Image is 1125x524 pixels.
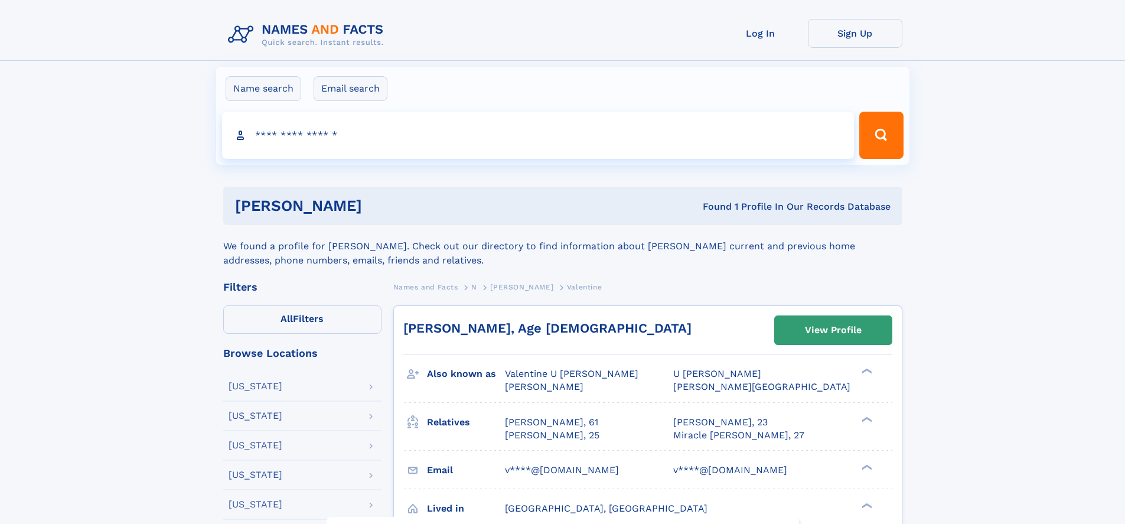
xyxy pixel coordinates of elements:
label: Filters [223,305,381,334]
a: Miracle [PERSON_NAME], 27 [673,429,804,442]
a: [PERSON_NAME], Age [DEMOGRAPHIC_DATA] [403,321,692,336]
label: Name search [226,76,301,101]
span: Valentine [567,283,602,291]
h1: [PERSON_NAME] [235,198,533,213]
div: Found 1 Profile In Our Records Database [532,200,891,213]
div: ❯ [859,502,873,509]
a: [PERSON_NAME], 23 [673,416,768,429]
a: Log In [713,19,808,48]
span: [GEOGRAPHIC_DATA], [GEOGRAPHIC_DATA] [505,503,707,514]
div: Browse Locations [223,348,381,359]
span: U [PERSON_NAME] [673,368,761,379]
a: View Profile [775,316,892,344]
span: [PERSON_NAME][GEOGRAPHIC_DATA] [673,381,850,392]
span: Valentine U [PERSON_NAME] [505,368,638,379]
div: We found a profile for [PERSON_NAME]. Check out our directory to find information about [PERSON_N... [223,225,902,268]
div: [US_STATE] [229,441,282,450]
h3: Relatives [427,412,505,432]
h3: Also known as [427,364,505,384]
div: ❯ [859,415,873,423]
span: N [471,283,477,291]
span: [PERSON_NAME] [505,381,583,392]
h3: Email [427,460,505,480]
div: Filters [223,282,381,292]
div: View Profile [805,317,862,344]
img: Logo Names and Facts [223,19,393,51]
a: [PERSON_NAME], 61 [505,416,598,429]
input: search input [222,112,855,159]
button: Search Button [859,112,903,159]
a: [PERSON_NAME] [490,279,553,294]
div: [US_STATE] [229,382,282,391]
div: [US_STATE] [229,500,282,509]
div: ❯ [859,463,873,471]
span: [PERSON_NAME] [490,283,553,291]
div: ❯ [859,367,873,375]
a: N [471,279,477,294]
div: [US_STATE] [229,411,282,421]
div: [US_STATE] [229,470,282,480]
h3: Lived in [427,499,505,519]
a: Sign Up [808,19,902,48]
span: All [281,313,293,324]
a: [PERSON_NAME], 25 [505,429,599,442]
label: Email search [314,76,387,101]
a: Names and Facts [393,279,458,294]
